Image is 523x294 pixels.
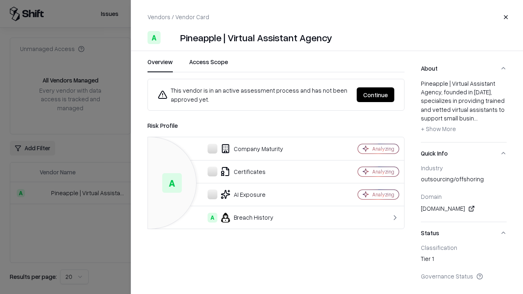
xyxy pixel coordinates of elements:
div: outsourcing/offshoring [421,175,507,186]
img: Pineapple | Virtual Assistant Agency [164,31,177,44]
div: Domain [421,193,507,200]
div: [DOMAIN_NAME] [421,204,507,214]
button: Quick Info [421,143,507,164]
div: A [148,31,161,44]
button: Continue [357,87,394,102]
button: + Show More [421,122,456,136]
div: About [421,79,507,142]
button: Status [421,222,507,244]
div: Tier 1 [421,254,507,266]
div: Pineapple | Virtual Assistant Agency [180,31,332,44]
button: Access Scope [189,58,228,72]
div: A [162,173,182,193]
p: Vendors / Vendor Card [148,13,209,21]
div: Classification [421,244,507,251]
div: Governance Status [421,272,507,280]
div: Risk Profile [148,120,405,130]
div: Analyzing [372,191,394,198]
span: ... [474,114,478,122]
div: Industry [421,164,507,171]
div: Certificates [154,167,329,176]
div: Quick Info [421,164,507,222]
button: About [421,58,507,79]
div: Company Maturity [154,144,329,154]
div: This vendor is in an active assessment process and has not been approved yet. [158,86,350,104]
span: + Show More [421,125,456,132]
div: Analyzing [372,168,394,175]
div: Analyzing [372,145,394,152]
div: A [208,213,217,223]
div: Breach History [154,213,329,223]
button: Overview [148,58,173,72]
div: Pineapple | Virtual Assistant Agency, founded in [DATE], specializes in providing trained and vet... [421,79,507,136]
div: AI Exposure [154,189,329,199]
